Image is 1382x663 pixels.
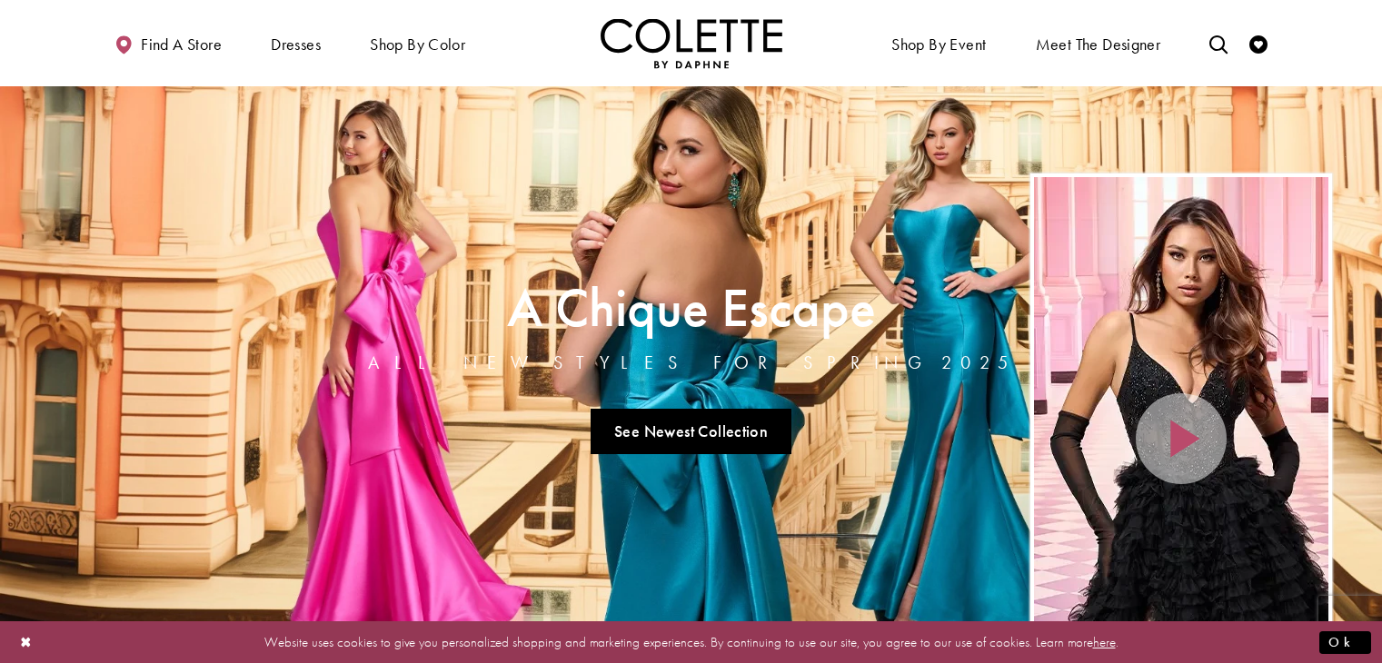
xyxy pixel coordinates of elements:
a: here [1093,632,1116,650]
a: See Newest Collection A Chique Escape All New Styles For Spring 2025 [591,409,792,454]
ul: Slider Links [363,401,1020,461]
p: Website uses cookies to give you personalized shopping and marketing experiences. By continuing t... [131,629,1251,654]
button: Close Dialog [11,626,42,658]
button: Submit Dialog [1319,630,1371,653]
